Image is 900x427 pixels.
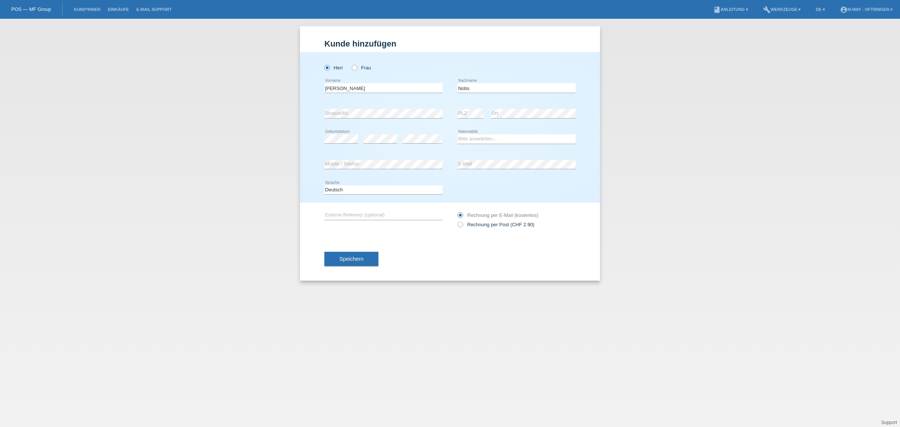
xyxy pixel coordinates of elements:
[133,7,175,12] a: E-Mail Support
[812,7,828,12] a: DE ▾
[104,7,132,12] a: Einkäufe
[324,252,378,266] button: Speichern
[324,65,343,71] label: Herr
[324,65,329,70] input: Herr
[339,256,363,262] span: Speichern
[457,222,534,227] label: Rechnung per Post (CHF 2.90)
[457,212,462,222] input: Rechnung per E-Mail (kostenlos)
[324,39,576,48] h1: Kunde hinzufügen
[881,420,897,425] a: Support
[11,6,51,12] a: POS — MF Group
[70,7,104,12] a: Kund*innen
[709,7,752,12] a: bookAnleitung ▾
[352,65,371,71] label: Frau
[840,6,847,14] i: account_circle
[763,6,771,14] i: build
[713,6,721,14] i: book
[352,65,357,70] input: Frau
[457,222,462,231] input: Rechnung per Post (CHF 2.90)
[836,7,896,12] a: account_circlem-way - Oftringen ▾
[759,7,805,12] a: buildWerkzeuge ▾
[457,212,538,218] label: Rechnung per E-Mail (kostenlos)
